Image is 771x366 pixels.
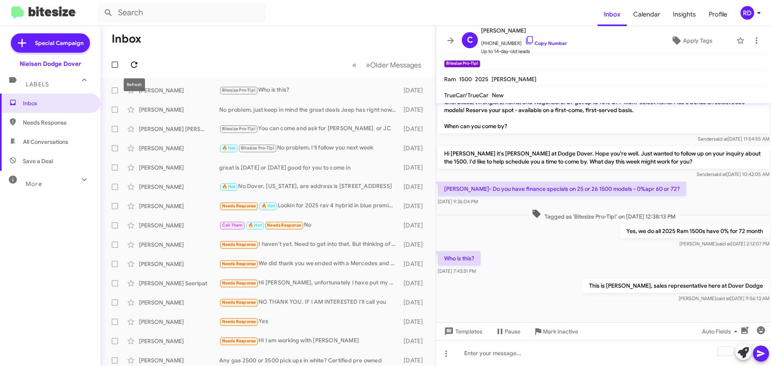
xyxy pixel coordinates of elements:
[139,164,219,172] div: [PERSON_NAME]
[438,198,478,204] span: [DATE] 9:36:04 PM
[489,324,527,339] button: Pause
[400,221,429,229] div: [DATE]
[219,106,400,114] div: No problem, just keep in mind the great deals Jeep has right now, like 0% for 60
[400,86,429,94] div: [DATE]
[436,324,489,339] button: Templates
[222,261,256,266] span: Needs Response
[740,6,754,20] div: RD
[400,164,429,172] div: [DATE]
[400,202,429,210] div: [DATE]
[400,356,429,364] div: [DATE]
[459,76,472,83] span: 1500
[35,39,84,47] span: Special Campaign
[438,182,686,196] p: [PERSON_NAME]- Do you have finance specials on 25 or 26 1500 models - 0%apr 60 or 72?
[139,318,219,326] div: [PERSON_NAME]
[219,259,400,268] div: We did thank you we ended with a Mercedes and they gave a much higher trade in
[23,138,68,146] span: All Conversations
[222,88,255,93] span: Bitesize Pro-Tip!
[20,60,81,68] div: Nielsen Dodge Dover
[248,223,262,228] span: 🔥 Hot
[219,240,400,249] div: I haven't yet. Need to get into that. But thinking of used rather than another lease.
[97,3,266,22] input: Search
[219,356,400,364] div: Any gas 2500 or 3500 pick ups in white? Certified pre owned
[219,298,400,307] div: NO THANK YOU. IF I AM INTERESTED I'll call you
[400,106,429,114] div: [DATE]
[348,57,426,73] nav: Page navigation example
[219,221,400,230] div: No
[436,340,771,366] div: To enrich screen reader interactions, please activate Accessibility in Grammarly extension settings
[734,6,762,20] button: RD
[366,60,370,70] span: »
[139,260,219,268] div: [PERSON_NAME]
[400,260,429,268] div: [DATE]
[219,278,400,288] div: Hi [PERSON_NAME], unfortunately I have put my purchase on hold. I will be in the market for a Gla...
[139,279,219,287] div: [PERSON_NAME] Seeripat
[139,106,219,114] div: [PERSON_NAME]
[467,34,473,47] span: C
[222,338,256,344] span: Needs Response
[222,280,256,286] span: Needs Response
[222,319,256,324] span: Needs Response
[219,164,400,172] div: great is [DATE] or [DATE] good for you to come in
[267,223,301,228] span: Needs Response
[23,157,53,165] span: Save a Deal
[400,144,429,152] div: [DATE]
[481,26,567,35] span: [PERSON_NAME]
[683,33,712,48] span: Apply Tags
[444,92,489,99] span: TrueCar/TrueCar
[219,143,400,153] div: No problem, I'll follow you next week
[352,60,357,70] span: «
[222,203,256,209] span: Needs Response
[139,202,219,210] div: [PERSON_NAME]
[697,171,769,177] span: Sender [DATE] 10:42:05 AM
[400,125,429,133] div: [DATE]
[139,221,219,229] div: [PERSON_NAME]
[222,242,256,247] span: Needs Response
[598,3,627,26] a: Inbox
[26,81,49,88] span: Labels
[443,324,482,339] span: Templates
[139,299,219,307] div: [PERSON_NAME]
[361,57,426,73] button: Next
[112,33,141,45] h1: Inbox
[444,76,456,83] span: Ram
[222,300,256,305] span: Needs Response
[139,125,219,133] div: [PERSON_NAME] [PERSON_NAME]
[528,209,679,221] span: Tagged as 'Bitesize Pro-Tip!' on [DATE] 12:38:13 PM
[222,223,243,228] span: Call Them
[26,180,42,188] span: More
[219,336,400,346] div: Hi I am working with [PERSON_NAME]
[583,278,769,293] p: This is [PERSON_NAME], sales representative here at Dover Dodge
[481,35,567,47] span: [PHONE_NUMBER]
[400,318,429,326] div: [DATE]
[492,92,504,99] span: New
[139,337,219,345] div: [PERSON_NAME]
[219,317,400,326] div: Yes
[370,61,421,70] span: Older Messages
[627,3,667,26] a: Calendar
[400,337,429,345] div: [DATE]
[620,224,769,238] p: Yes, we do all 2025 Ram 1500s have 0% for 72 month
[139,183,219,191] div: [PERSON_NAME]
[667,3,702,26] a: Insights
[139,241,219,249] div: [PERSON_NAME]
[400,241,429,249] div: [DATE]
[444,60,480,67] small: Bitesize Pro-Tip!
[219,86,400,95] div: Who is this?
[679,241,769,247] span: [PERSON_NAME] [DATE] 2:12:07 PM
[219,124,400,133] div: You can come and ask for [PERSON_NAME] or JC
[23,119,91,127] span: Needs Response
[702,3,734,26] span: Profile
[527,324,585,339] button: Mark Inactive
[475,76,488,83] span: 2025
[222,126,255,131] span: Bitesize Pro-Tip!
[438,251,481,266] p: Who is this?
[11,33,90,53] a: Special Campaign
[139,86,219,94] div: [PERSON_NAME]
[505,324,520,339] span: Pause
[481,47,567,55] span: Up to 14-day-old leads
[712,171,726,177] span: said at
